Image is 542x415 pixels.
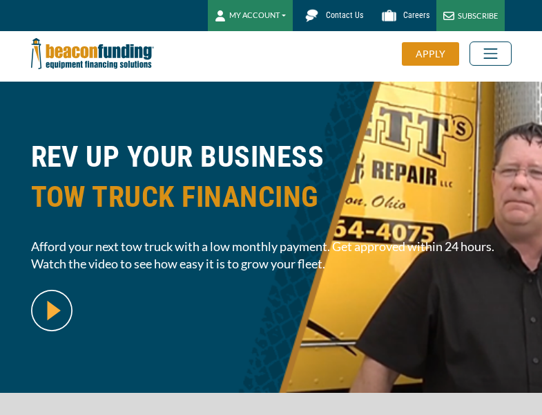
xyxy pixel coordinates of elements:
img: Beacon Funding Careers [377,3,401,28]
h1: REV UP YOUR BUSINESS [31,137,512,228]
button: Toggle navigation [470,41,512,66]
span: Contact Us [326,10,363,20]
a: Careers [370,3,436,28]
a: Contact Us [293,3,370,28]
span: TOW TRUCK FINANCING [31,177,512,217]
div: APPLY [402,42,459,66]
img: Beacon Funding chat [300,3,324,28]
a: APPLY [402,42,470,66]
span: Afford your next tow truck with a low monthly payment. Get approved within 24 hours. Watch the vi... [31,238,512,273]
img: video modal pop-up play button [31,290,72,331]
span: Careers [403,10,429,20]
img: Beacon Funding Corporation logo [31,31,154,76]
